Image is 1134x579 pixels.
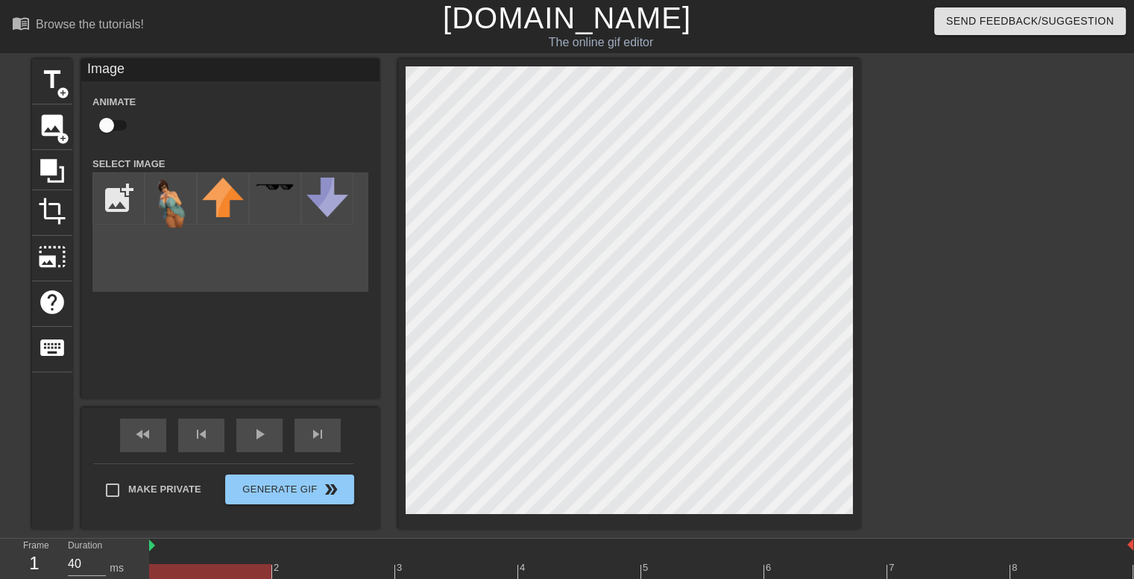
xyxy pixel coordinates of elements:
[385,34,816,51] div: The online gif editor
[92,95,136,110] label: Animate
[397,560,405,575] div: 3
[92,157,166,172] label: Select Image
[309,425,327,443] span: skip_next
[68,542,102,551] label: Duration
[23,550,45,577] div: 1
[192,425,210,443] span: skip_previous
[274,560,282,575] div: 2
[134,425,152,443] span: fast_rewind
[38,242,66,271] span: photo_size_select_large
[225,475,354,504] button: Generate Gif
[57,87,69,99] span: add_circle
[766,560,774,575] div: 6
[12,14,144,37] a: Browse the tutorials!
[38,334,66,362] span: keyboard
[202,178,244,217] img: upvote.png
[38,288,66,316] span: help
[128,482,201,497] span: Make Private
[520,560,528,575] div: 4
[251,425,268,443] span: play_arrow
[306,178,348,217] img: downvote.png
[81,59,379,81] div: Image
[38,66,66,94] span: title
[934,7,1126,35] button: Send Feedback/Suggestion
[12,14,30,32] span: menu_book
[150,178,192,228] img: VUQBa-549507.picsmall-removebg-preview.png
[110,560,124,576] div: ms
[443,1,691,34] a: [DOMAIN_NAME]
[643,560,651,575] div: 5
[38,111,66,140] span: image
[946,12,1114,31] span: Send Feedback/Suggestion
[36,18,144,31] div: Browse the tutorials!
[889,560,897,575] div: 7
[57,132,69,145] span: add_circle
[254,183,296,191] img: deal-with-it.png
[1127,539,1133,551] img: bound-end.png
[1012,560,1020,575] div: 8
[38,197,66,225] span: crop
[322,481,340,498] span: double_arrow
[231,481,348,498] span: Generate Gif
